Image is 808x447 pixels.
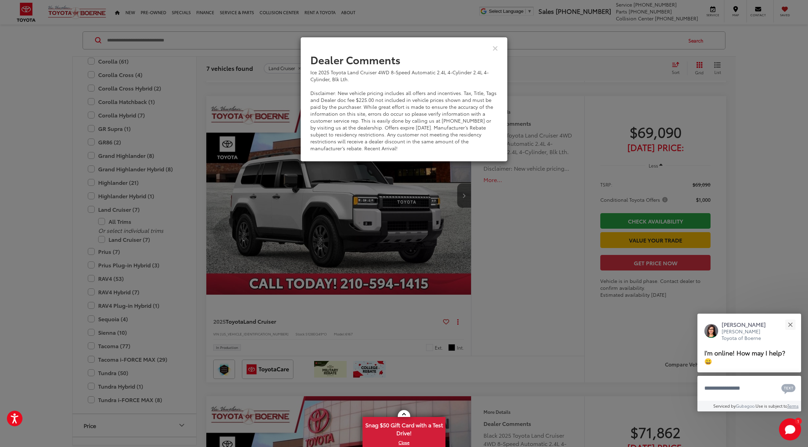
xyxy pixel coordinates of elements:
[779,418,801,440] svg: Start Chat
[310,69,498,152] div: Ice 2025 Toyota Land Cruiser 4WD 8-Speed Automatic 2.4L 4-Cylinder 2.4L 4-Cylinder, Blk Lth. Disc...
[755,403,787,409] span: Use is subject to
[697,376,801,401] textarea: Type your message
[697,314,801,411] div: Close[PERSON_NAME][PERSON_NAME] Toyota of BoerneI'm online! How may I help? 😀Type your messageCha...
[783,317,798,332] button: Close
[310,54,498,65] h2: Dealer Comments
[722,328,773,342] p: [PERSON_NAME] Toyota of Boerne
[363,418,445,439] span: Snag $50 Gift Card with a Test Drive!
[781,383,796,394] svg: Text
[492,44,498,51] button: Close
[713,403,736,409] span: Serviced by
[797,419,799,422] span: 1
[704,348,785,365] span: I'm online! How may I help? 😀
[787,403,799,409] a: Terms
[779,380,798,396] button: Chat with SMS
[722,321,773,328] p: [PERSON_NAME]
[779,418,801,440] button: Toggle Chat Window
[736,403,755,409] a: Gubagoo.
